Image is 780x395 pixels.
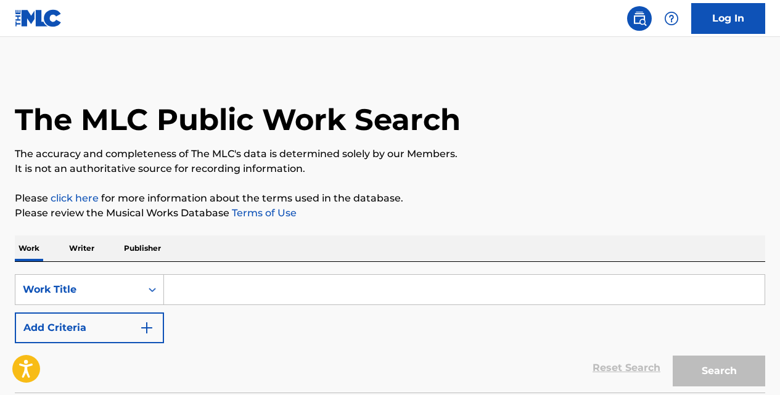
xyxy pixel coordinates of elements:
a: Log In [691,3,765,34]
p: Writer [65,235,98,261]
img: help [664,11,679,26]
a: Public Search [627,6,652,31]
form: Search Form [15,274,765,393]
p: Please review the Musical Works Database [15,206,765,221]
img: search [632,11,647,26]
p: Publisher [120,235,165,261]
p: It is not an authoritative source for recording information. [15,161,765,176]
div: Help [659,6,684,31]
div: Work Title [23,282,134,297]
img: 9d2ae6d4665cec9f34b9.svg [139,320,154,335]
p: Please for more information about the terms used in the database. [15,191,765,206]
iframe: Chat Widget [718,336,780,395]
img: MLC Logo [15,9,62,27]
a: Terms of Use [229,207,297,219]
p: The accuracy and completeness of The MLC's data is determined solely by our Members. [15,147,765,161]
p: Work [15,235,43,261]
h1: The MLC Public Work Search [15,101,461,138]
button: Add Criteria [15,312,164,343]
a: click here [51,192,99,204]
